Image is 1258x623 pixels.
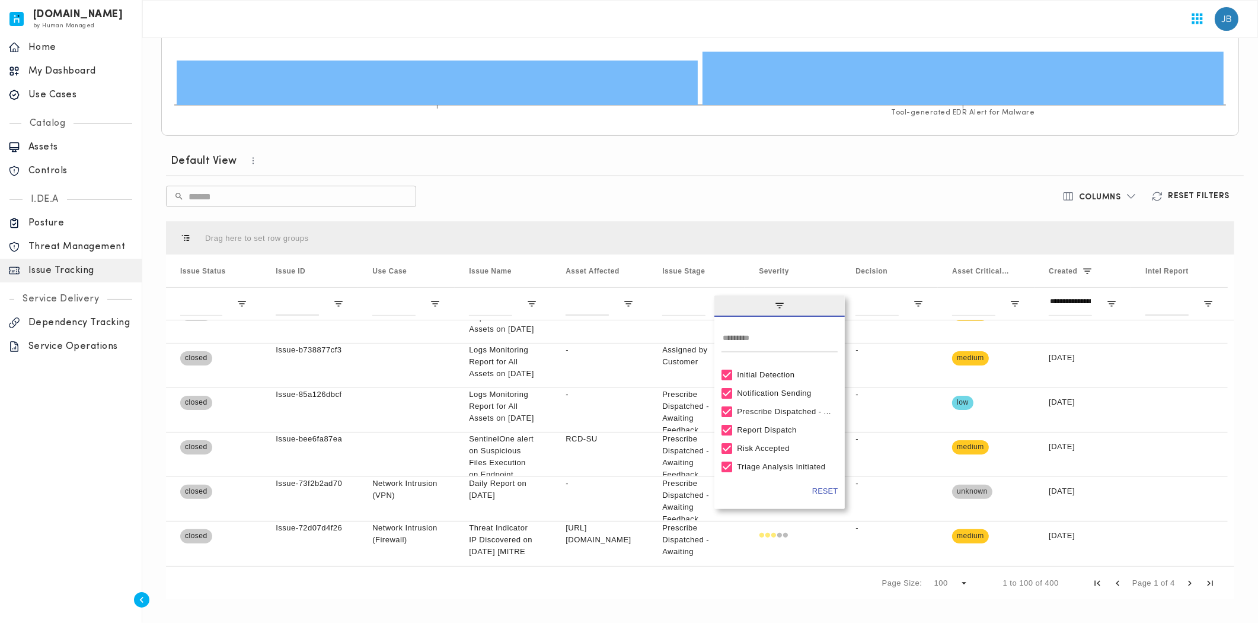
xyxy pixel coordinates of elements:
[623,298,634,309] button: Open Filter Menu
[1049,292,1092,316] input: Date Filter Input
[1035,388,1131,432] div: [DATE]
[1092,578,1103,589] div: First Page
[1161,578,1168,587] span: of
[855,344,924,356] p: -
[855,389,924,401] p: -
[1184,578,1195,589] div: Next Page
[1010,578,1017,587] span: to
[1049,267,1077,275] span: Created
[737,462,833,471] div: Triage Analysis Initiated
[1035,522,1131,565] div: [DATE]
[1203,298,1214,309] button: Open Filter Menu
[662,433,730,481] p: Prescribe Dispatched - Awaiting Feedback
[934,578,959,587] div: 100
[566,389,634,401] p: -
[566,267,620,275] span: Asset Affected
[1003,578,1008,587] span: 1
[469,344,537,380] p: Logs Monitoring Report for All Assets on [DATE]
[372,522,440,546] p: Network Intrusion (Firewall)
[759,522,788,549] div: Medium
[276,344,344,356] p: Issue-b738877cf3
[28,89,133,101] p: Use Cases
[737,407,833,416] div: Prescribe Dispatched - Awaiting Feedback
[180,434,212,460] span: closed
[662,478,730,525] p: Prescribe Dispatched - Awaiting Feedback
[276,433,344,445] p: Issue-bee6fa87ea
[566,292,609,316] input: Asset Affected Filter Input
[28,265,133,276] p: Issue Tracking
[180,478,212,505] span: closed
[372,478,440,501] p: Network Intrusion (VPN)
[812,485,838,497] button: Reset
[855,267,887,275] span: Decision
[33,23,94,29] span: by Human Managed
[1055,186,1145,207] button: Columns
[952,267,1010,275] span: Asset Criticality
[1106,298,1117,309] button: Open Filter Menu
[737,389,833,398] div: Notification Sending
[1170,578,1175,587] span: 4
[28,165,133,177] p: Controls
[855,478,924,490] p: -
[372,267,407,275] span: Use Case
[237,298,247,309] button: Open Filter Menu
[469,478,537,501] p: Daily Report on [DATE]
[28,317,133,329] p: Dependency Tracking
[205,234,309,243] span: Drag here to set row groups
[1035,477,1131,521] div: [DATE]
[1215,7,1238,31] img: Janelle Bardinas
[566,478,634,490] p: -
[662,522,730,570] p: Prescribe Dispatched - Awaiting Feedback
[276,267,305,275] span: Issue ID
[180,389,212,416] span: closed
[566,522,634,546] p: [URL][DOMAIN_NAME]
[171,154,237,169] h6: Default View
[1035,299,1131,343] div: [DATE]
[1144,186,1239,207] button: Reset Filters
[952,345,989,371] span: medium
[737,370,833,379] div: Initial Detection
[23,193,67,205] p: I.DE.A
[526,298,537,309] button: Open Filter Menu
[28,141,133,153] p: Assets
[1035,344,1131,387] div: [DATE]
[469,433,537,504] p: SentinelOne alert on Suspicious Files Execution on Endpoint [RevoRegCleanerFreeSetup.exe]
[33,11,123,19] h6: [DOMAIN_NAME]
[952,478,992,505] span: unknown
[892,110,1035,117] tspan: Tool-generated EDR Alert for Malware
[855,522,924,534] p: -
[276,389,344,401] p: Issue-85a126dbcf
[1112,578,1123,589] div: Previous Page
[737,425,833,434] div: Report Dispatch
[1019,578,1033,587] span: 100
[1145,267,1189,275] span: Intel Report
[662,344,730,368] p: Assigned by Customer
[1145,292,1189,316] input: Intel Report Filter Input
[1036,578,1043,587] span: of
[952,434,989,460] span: medium
[180,345,212,371] span: closed
[714,295,845,317] span: filter
[1132,578,1151,587] span: Page
[913,298,924,309] button: Open Filter Menu
[1210,2,1243,36] button: User
[276,522,344,534] p: Issue-72d07d4f26
[927,574,975,593] div: Page Size
[430,298,440,309] button: Open Filter Menu
[1035,433,1131,476] div: [DATE]
[737,444,833,453] div: Risk Accepted
[662,389,730,436] p: Prescribe Dispatched - Awaiting Feedback
[180,267,226,275] span: Issue Status
[21,117,74,129] p: Catalog
[14,293,107,305] p: Service Delivery
[855,433,924,445] p: -
[469,389,537,424] p: Logs Monitoring Report for All Assets on [DATE]
[1079,192,1121,203] h6: Columns
[1010,298,1020,309] button: Open Filter Menu
[469,267,512,275] span: Issue Name
[952,523,989,549] span: medium
[1168,191,1230,202] h6: Reset Filters
[276,478,344,490] p: Issue-73f2b2ad70
[28,217,133,229] p: Posture
[721,329,838,352] input: Search filter values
